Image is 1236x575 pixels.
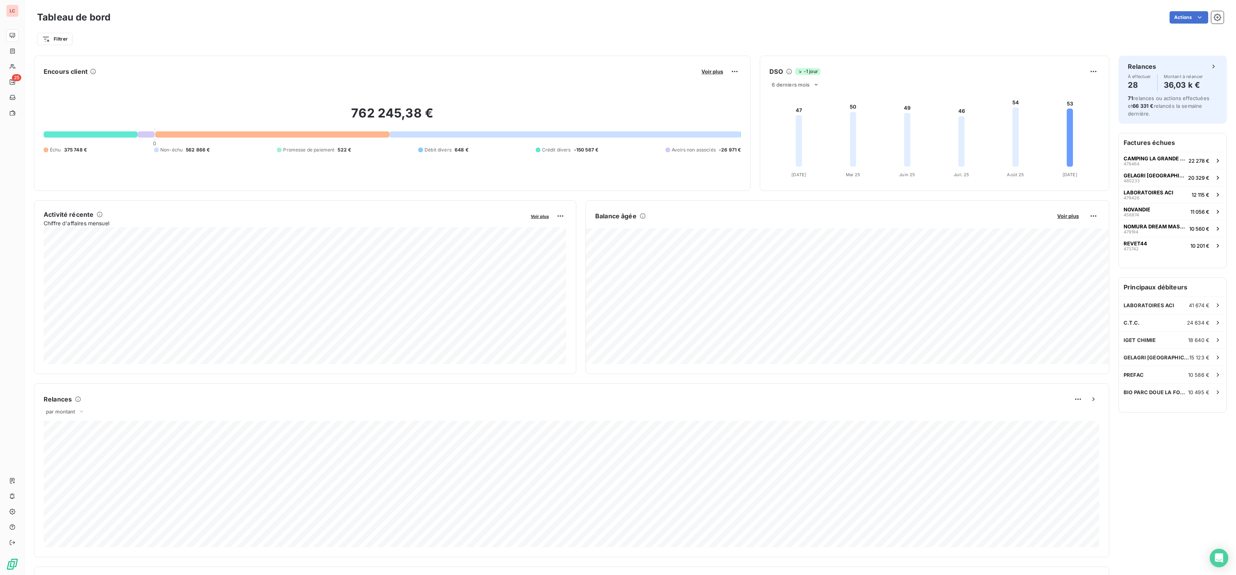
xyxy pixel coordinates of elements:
[44,395,72,404] h6: Relances
[528,213,551,219] button: Voir plus
[769,67,783,76] h6: DSO
[1124,189,1173,196] span: LABORATOIRES ACI
[1124,247,1139,251] span: 473742
[1057,213,1079,219] span: Voir plus
[1189,354,1209,361] span: 15 123 €
[1055,213,1081,219] button: Voir plus
[795,68,820,75] span: -1 jour
[1124,206,1150,213] span: NOVANDIE
[1128,79,1151,91] h4: 28
[1128,95,1133,101] span: 71
[542,146,571,153] span: Crédit divers
[1124,240,1147,247] span: REVET44
[699,68,725,75] button: Voir plus
[1192,192,1209,198] span: 12 115 €
[37,33,73,45] button: Filtrer
[44,219,525,227] span: Chiffre d'affaires mensuel
[1164,79,1203,91] h4: 36,03 k €
[1188,389,1209,395] span: 10 495 €
[1128,95,1209,117] span: relances ou actions effectuées et relancés la semaine dernière.
[1189,302,1209,308] span: 41 674 €
[424,146,452,153] span: Débit divers
[1119,169,1226,186] button: GELAGRI [GEOGRAPHIC_DATA]48023320 329 €
[1119,237,1226,254] button: REVET4447374210 201 €
[772,82,810,88] span: 6 derniers mois
[574,146,599,153] span: -150 567 €
[1189,226,1209,232] span: 10 560 €
[6,5,19,17] div: LC
[1124,155,1185,162] span: CAMPING LA GRANDE VEYIERE
[672,146,716,153] span: Avoirs non associés
[792,172,806,177] tspan: [DATE]
[701,68,723,75] span: Voir plus
[283,146,334,153] span: Promesse de paiement
[1119,278,1226,296] h6: Principaux débiteurs
[1124,179,1140,183] span: 480233
[1119,220,1226,237] button: NOMURA DREAM MASTER EUROPE47919410 560 €
[1124,354,1189,361] span: GELAGRI [GEOGRAPHIC_DATA]
[37,10,110,24] h3: Tableau de bord
[1124,230,1138,234] span: 479194
[1124,162,1139,166] span: 478464
[1128,62,1156,71] h6: Relances
[46,408,75,415] span: par montant
[595,211,637,221] h6: Balance âgée
[1128,74,1151,79] span: À effectuer
[1188,175,1209,181] span: 20 329 €
[1124,389,1188,395] span: BIO PARC DOUE LA FONTAINE
[1124,196,1139,200] span: 479426
[1124,172,1185,179] span: GELAGRI [GEOGRAPHIC_DATA]
[338,146,351,153] span: 522 €
[1190,209,1209,215] span: 11 056 €
[44,67,88,76] h6: Encours client
[12,74,21,81] span: 25
[1124,337,1156,343] span: IGET CHIMIE
[1124,372,1144,378] span: PREFAC
[1164,74,1203,79] span: Montant à relancer
[1119,203,1226,220] button: NOVANDIE45687411 056 €
[64,146,87,153] span: 375 748 €
[455,146,469,153] span: 648 €
[1188,337,1209,343] span: 18 640 €
[160,146,183,153] span: Non-échu
[1132,103,1153,109] span: 66 331 €
[1124,213,1139,217] span: 456874
[900,172,915,177] tspan: Juin 25
[1187,320,1209,326] span: 24 634 €
[153,140,156,146] span: 0
[50,146,61,153] span: Échu
[1124,223,1186,230] span: NOMURA DREAM MASTER EUROPE
[6,558,19,570] img: Logo LeanPay
[1119,152,1226,169] button: CAMPING LA GRANDE VEYIERE47846422 278 €
[1188,372,1209,378] span: 10 586 €
[186,146,210,153] span: 562 866 €
[1190,243,1209,249] span: 10 201 €
[1124,302,1174,308] span: LABORATOIRES ACI
[1188,158,1209,164] span: 22 278 €
[719,146,741,153] span: -26 971 €
[44,210,93,219] h6: Activité récente
[44,105,741,129] h2: 762 245,38 €
[1063,172,1077,177] tspan: [DATE]
[1007,172,1024,177] tspan: Août 25
[1210,549,1228,567] div: Open Intercom Messenger
[1170,11,1208,24] button: Actions
[954,172,969,177] tspan: Juil. 25
[1119,133,1226,152] h6: Factures échues
[531,214,549,219] span: Voir plus
[1119,186,1226,203] button: LABORATOIRES ACI47942612 115 €
[846,172,860,177] tspan: Mai 25
[1124,320,1139,326] span: C.T.C.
